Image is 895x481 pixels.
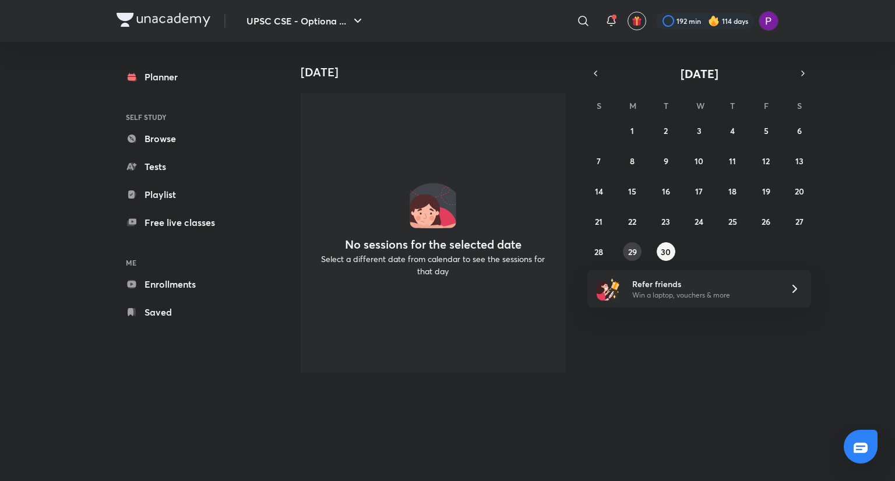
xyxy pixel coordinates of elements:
button: September 5, 2025 [757,121,776,140]
button: September 1, 2025 [623,121,642,140]
abbr: September 30, 2025 [661,246,671,257]
button: September 23, 2025 [657,212,675,231]
h6: ME [117,253,252,273]
button: September 2, 2025 [657,121,675,140]
abbr: September 14, 2025 [595,186,603,197]
button: September 4, 2025 [723,121,742,140]
button: September 21, 2025 [590,212,608,231]
abbr: September 5, 2025 [764,125,769,136]
button: September 13, 2025 [790,151,809,170]
img: Company Logo [117,13,210,27]
h6: SELF STUDY [117,107,252,127]
abbr: September 28, 2025 [594,246,603,257]
abbr: Wednesday [696,100,704,111]
button: September 15, 2025 [623,182,642,200]
h6: Refer friends [632,278,776,290]
abbr: September 21, 2025 [595,216,602,227]
abbr: September 15, 2025 [628,186,636,197]
button: September 14, 2025 [590,182,608,200]
button: September 6, 2025 [790,121,809,140]
abbr: September 18, 2025 [728,186,737,197]
button: September 25, 2025 [723,212,742,231]
button: September 30, 2025 [657,242,675,261]
abbr: September 9, 2025 [664,155,668,167]
button: September 26, 2025 [757,212,776,231]
a: Planner [117,65,252,89]
abbr: September 12, 2025 [762,155,770,167]
abbr: September 2, 2025 [664,125,668,136]
abbr: September 4, 2025 [730,125,735,136]
button: September 10, 2025 [690,151,709,170]
img: avatar [632,16,642,26]
button: September 29, 2025 [623,242,642,261]
img: Preeti Pandey [759,11,778,31]
button: September 3, 2025 [690,121,709,140]
abbr: September 27, 2025 [795,216,804,227]
abbr: September 17, 2025 [695,186,703,197]
a: Free live classes [117,211,252,234]
abbr: Saturday [797,100,802,111]
button: September 28, 2025 [590,242,608,261]
button: UPSC CSE - Optiona ... [239,9,372,33]
span: [DATE] [681,66,718,82]
button: September 22, 2025 [623,212,642,231]
a: Tests [117,155,252,178]
button: September 24, 2025 [690,212,709,231]
abbr: September 20, 2025 [795,186,804,197]
button: September 9, 2025 [657,151,675,170]
a: Saved [117,300,252,324]
abbr: September 26, 2025 [762,216,770,227]
button: September 20, 2025 [790,182,809,200]
abbr: September 7, 2025 [597,155,601,167]
a: Browse [117,127,252,150]
button: September 18, 2025 [723,182,742,200]
p: Select a different date from calendar to see the sessions for that day [315,253,551,277]
p: Win a laptop, vouchers & more [632,290,776,300]
a: Company Logo [117,13,210,30]
button: September 19, 2025 [757,182,776,200]
abbr: Sunday [597,100,601,111]
button: [DATE] [604,65,795,82]
button: September 27, 2025 [790,212,809,231]
abbr: September 1, 2025 [630,125,634,136]
abbr: September 24, 2025 [695,216,703,227]
img: referral [597,277,620,300]
abbr: September 3, 2025 [697,125,702,136]
img: No events [410,182,456,228]
abbr: Thursday [730,100,735,111]
button: September 17, 2025 [690,182,709,200]
button: September 11, 2025 [723,151,742,170]
abbr: September 13, 2025 [795,155,804,167]
abbr: September 11, 2025 [729,155,736,167]
button: September 16, 2025 [657,182,675,200]
abbr: September 29, 2025 [628,246,637,257]
abbr: Friday [764,100,769,111]
button: avatar [628,12,646,30]
button: September 12, 2025 [757,151,776,170]
abbr: September 25, 2025 [728,216,737,227]
button: September 8, 2025 [623,151,642,170]
abbr: September 23, 2025 [661,216,670,227]
abbr: September 10, 2025 [695,155,703,167]
abbr: September 8, 2025 [630,155,635,167]
img: streak [708,15,720,27]
abbr: September 6, 2025 [797,125,802,136]
a: Enrollments [117,273,252,296]
abbr: September 19, 2025 [762,186,770,197]
button: September 7, 2025 [590,151,608,170]
a: Playlist [117,183,252,206]
abbr: Monday [629,100,636,111]
h4: No sessions for the selected date [345,238,522,252]
abbr: September 16, 2025 [662,186,670,197]
h4: [DATE] [301,65,575,79]
abbr: Tuesday [664,100,668,111]
abbr: September 22, 2025 [628,216,636,227]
